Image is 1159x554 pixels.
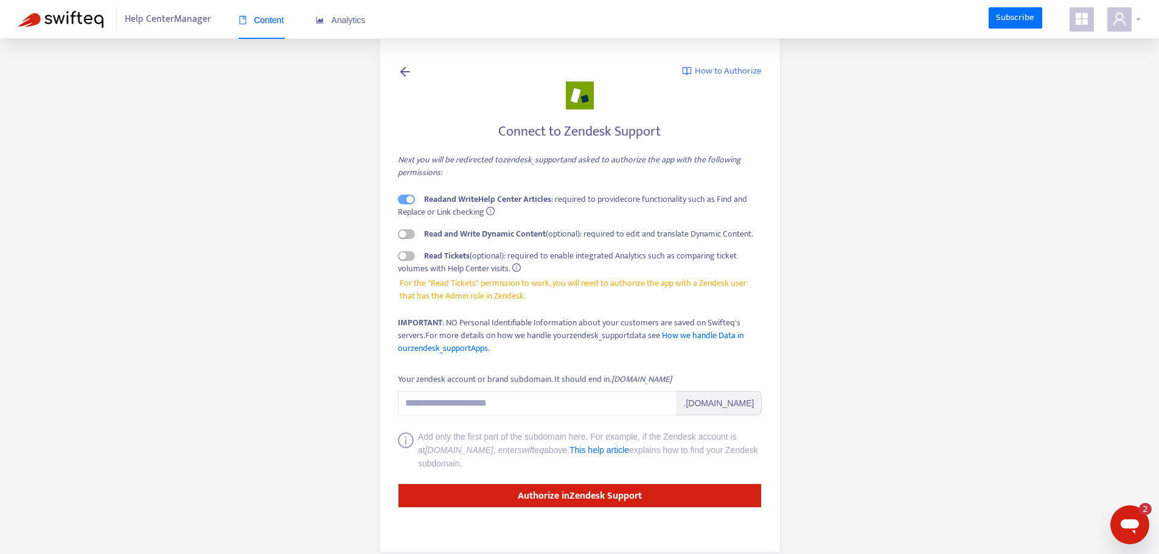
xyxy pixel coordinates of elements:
i: [DOMAIN_NAME] [425,445,493,455]
i: .[DOMAIN_NAME] [610,372,672,386]
strong: Read Tickets [424,249,470,263]
span: book [238,16,247,24]
span: user [1112,12,1127,26]
span: How to Authorize [695,64,762,78]
span: Analytics [316,15,366,25]
a: How to Authorize [682,64,762,78]
iframe: Anzahl ungelesener Nachrichten [1127,503,1152,515]
span: (optional): required to enable integrated Analytics such as comparing ticket volumes with Help Ce... [398,249,737,275]
i: Next you will be redirected to zendesk_support and asked to authorize the app with the following ... [398,153,741,179]
img: zendesk_support.png [566,81,594,109]
iframe: Schaltfläche zum Öffnen des Messaging-Fensters, 2 ungelesene Nachrichten [1110,505,1149,544]
span: For more details on how we handle your zendesk_support data see . [398,328,743,355]
strong: IMPORTANT [398,316,442,330]
strong: Authorize in Zendesk Support [518,488,642,504]
span: info-circle [486,207,495,215]
div: : NO Personal Identifiable Information about your customers are saved on Swifteq's servers. [398,316,762,355]
img: Swifteq [18,11,103,28]
span: : required to provide core functionality such as Find and Replace or Link checking [398,192,747,219]
span: (optional): required to edit and translate Dynamic Content. [424,227,753,241]
span: appstore [1074,12,1089,26]
span: Help Center Manager [125,8,211,31]
div: Your zendesk account or brand subdomain. It should end in [398,373,672,386]
span: info-circle [512,263,521,272]
h4: Connect to Zendesk Support [398,123,762,140]
button: Authorize inZendesk Support [398,483,762,508]
a: This help article [569,445,629,455]
img: image-link [682,66,692,76]
strong: Read and Write Help Center Articles [424,192,551,206]
span: info-circle [398,432,414,470]
span: .[DOMAIN_NAME] [677,391,762,415]
span: Content [238,15,284,25]
i: swifteq [517,445,544,455]
span: area-chart [316,16,324,24]
a: How we handle Data in ourzendesk_supportApps [398,328,743,355]
div: Add only the first part of the subdomain here. For example, if the Zendesk account is at , enter ... [418,430,762,470]
a: Subscribe [989,7,1042,29]
span: For the "Read Tickets" permission to work, you will need to authorize the app with a Zendesk user... [400,277,759,302]
strong: Read and Write Dynamic Content [424,227,546,241]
